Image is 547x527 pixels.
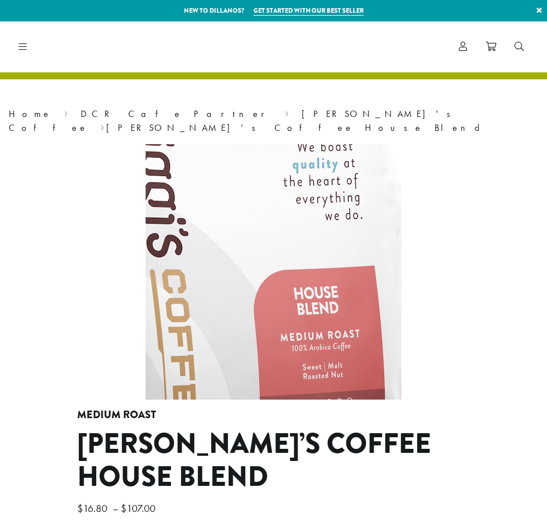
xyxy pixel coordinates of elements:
[253,6,364,16] a: Get started with our best seller
[285,103,289,121] span: ›
[77,409,470,422] h4: Medium Roast
[113,502,118,515] span: –
[121,502,126,515] span: $
[505,37,533,56] a: Search
[9,107,538,135] nav: Breadcrumb
[77,502,110,515] bdi: 16.80
[121,502,158,515] bdi: 107.00
[64,103,68,121] span: ›
[9,108,458,134] a: [PERSON_NAME]'s Coffee
[100,117,104,135] span: ›
[9,108,52,120] a: Home
[81,108,273,120] a: DCR Cafe Partner
[77,427,470,494] h1: [PERSON_NAME]’s Coffee House Blend
[77,502,83,515] span: $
